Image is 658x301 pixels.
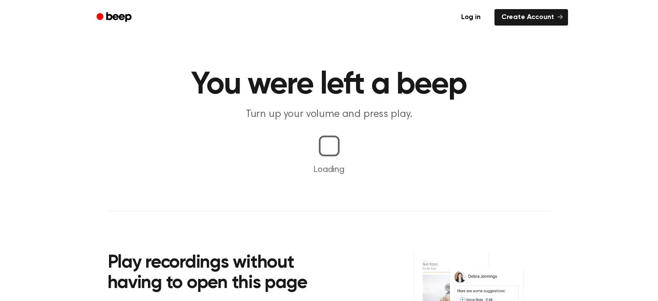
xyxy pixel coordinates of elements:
[10,163,648,176] p: Loading
[494,9,568,26] a: Create Account
[453,7,489,27] a: Log in
[108,69,551,100] h1: You were left a beep
[163,107,495,122] p: Turn up your volume and press play.
[108,253,341,294] h2: Play recordings without having to open this page
[90,9,139,26] a: Beep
